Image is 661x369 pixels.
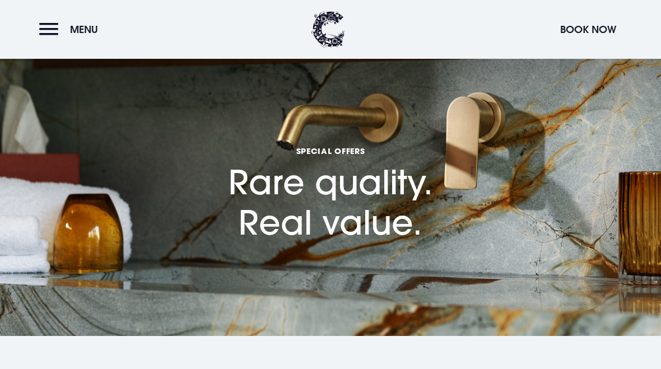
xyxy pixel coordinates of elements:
[229,99,433,242] h1: Rare quality. Real value.
[39,17,104,41] button: Menu
[70,23,98,36] span: Menu
[311,11,345,48] img: Clandeboye Lodge
[555,17,622,41] button: Book Now
[229,146,433,156] span: Special Offers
